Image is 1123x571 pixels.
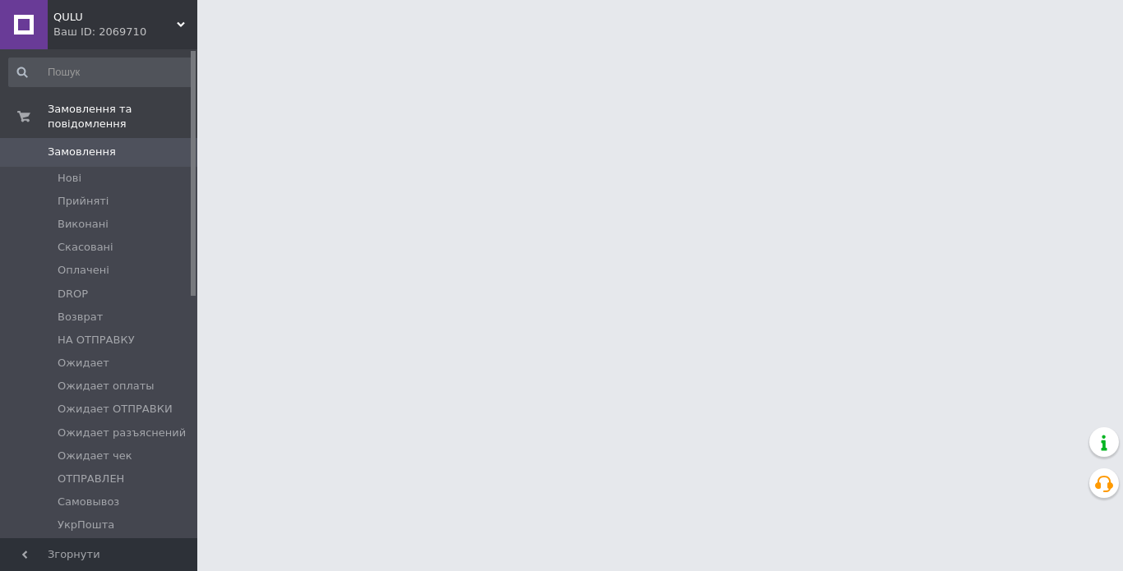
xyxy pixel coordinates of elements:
span: Виконані [58,217,109,232]
div: Ваш ID: 2069710 [53,25,197,39]
span: Замовлення [48,145,116,159]
span: DROP [58,287,88,302]
span: Ожидает ОТПРАВКИ [58,402,173,417]
span: Ожидает оплаты [58,379,155,394]
span: Оплачені [58,263,109,278]
span: НА ОТПРАВКУ [58,333,135,348]
span: ОТПРАВЛЕН [58,472,124,486]
span: QULU [53,10,177,25]
span: Ожидает [58,356,109,371]
input: Пошук [8,58,194,87]
span: Скасовані [58,240,113,255]
span: Самовывоз [58,495,119,509]
span: Ожидает чек [58,449,132,463]
span: Нові [58,171,81,186]
span: Замовлення та повідомлення [48,102,197,131]
span: Ожидает разъяснений [58,426,186,440]
span: УкрПошта [58,518,114,532]
span: Прийняті [58,194,109,209]
span: Возврат [58,310,103,325]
